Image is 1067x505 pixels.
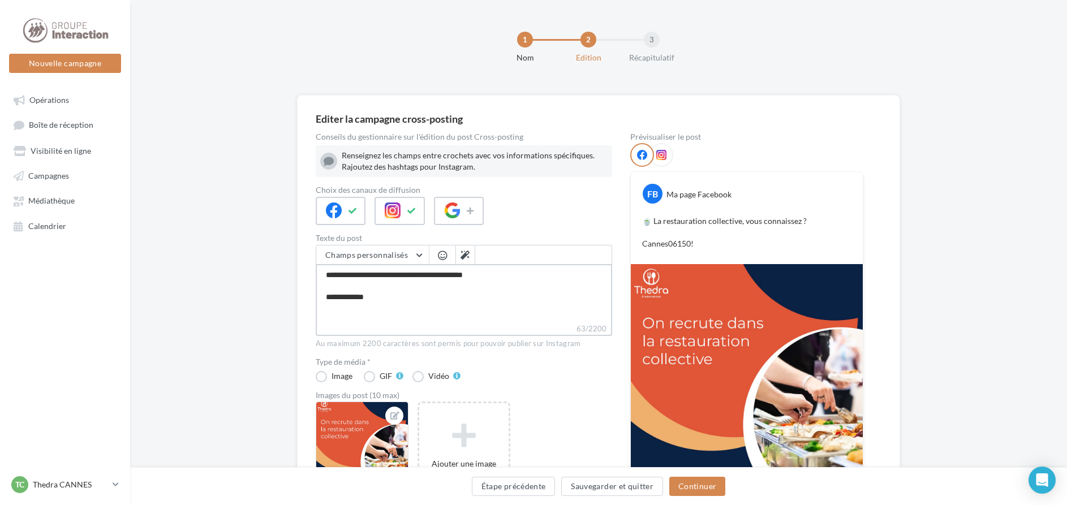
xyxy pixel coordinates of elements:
[28,171,69,180] span: Campagnes
[316,186,612,194] label: Choix des canaux de diffusion
[15,479,24,490] span: TC
[380,372,392,380] div: GIF
[517,32,533,48] div: 1
[643,184,662,204] div: FB
[316,391,612,399] div: Images du post (10 max)
[7,215,123,236] a: Calendrier
[669,477,725,496] button: Continuer
[9,54,121,73] button: Nouvelle campagne
[616,52,688,63] div: Récapitulatif
[642,215,851,249] p: 🍵 La restauration collective, vous connaissez ? Cannes06150!
[630,133,863,141] div: Prévisualiser le post
[29,95,69,105] span: Opérations
[332,372,352,380] div: Image
[666,189,732,200] div: Ma page Facebook
[472,477,556,496] button: Étape précédente
[489,52,561,63] div: Nom
[9,474,121,495] a: TC Thedra CANNES
[644,32,660,48] div: 3
[33,479,108,490] p: Thedra CANNES
[31,146,91,156] span: Visibilité en ligne
[316,339,612,349] div: Au maximum 2200 caractères sont permis pour pouvoir publier sur Instagram
[428,372,449,380] div: Vidéo
[1029,467,1056,494] div: Open Intercom Messenger
[29,120,93,130] span: Boîte de réception
[28,221,66,231] span: Calendrier
[552,52,625,63] div: Edition
[316,114,463,124] div: Editer la campagne cross-posting
[580,32,596,48] div: 2
[7,89,123,110] a: Opérations
[325,250,408,260] span: Champs personnalisés
[28,196,75,206] span: Médiathèque
[316,358,612,366] label: Type de média *
[316,234,612,242] label: Texte du post
[342,150,608,172] div: Renseignez les champs entre crochets avec vos informations spécifiques. Rajoutez des hashtags pou...
[316,323,612,336] label: 63/2200
[316,245,429,265] button: Champs personnalisés
[7,114,123,135] a: Boîte de réception
[7,165,123,185] a: Campagnes
[7,190,123,210] a: Médiathèque
[7,140,123,161] a: Visibilité en ligne
[316,133,612,141] div: Conseils du gestionnaire sur l'édition du post Cross-posting
[561,477,663,496] button: Sauvegarder et quitter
